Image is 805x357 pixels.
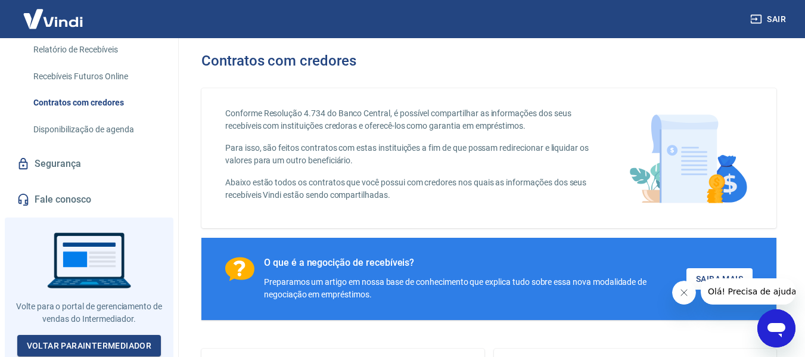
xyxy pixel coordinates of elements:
[29,64,164,89] a: Recebíveis Futuros Online
[7,8,100,18] span: Olá! Precisa de ajuda?
[701,278,795,305] iframe: Mensagem da empresa
[225,176,595,201] p: Abaixo estão todos os contratos que você possui com credores nos quais as informações dos seus re...
[225,107,595,132] p: Conforme Resolução 4.734 do Banco Central, é possível compartilhar as informações dos seus recebí...
[29,91,164,115] a: Contratos com credores
[748,8,791,30] button: Sair
[264,276,686,301] div: Preparamos um artigo em nossa base de conhecimento que explica tudo sobre essa nova modalidade de...
[757,309,795,347] iframe: Botão para abrir a janela de mensagens
[14,1,92,37] img: Vindi
[686,268,753,290] a: Saiba Mais
[201,52,356,69] h3: Contratos com credores
[672,281,696,305] iframe: Fechar mensagem
[29,38,164,62] a: Relatório de Recebíveis
[225,257,254,281] img: Ícone com um ponto de interrogação.
[225,142,595,167] p: Para isso, são feitos contratos com estas instituições a fim de que possam redirecionar e liquida...
[17,335,161,357] a: Voltar paraIntermediador
[14,151,164,177] a: Segurança
[29,117,164,142] a: Disponibilização de agenda
[14,187,164,213] a: Fale conosco
[264,257,686,269] div: O que é a negocição de recebíveis?
[623,107,753,209] img: main-image.9f1869c469d712ad33ce.png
